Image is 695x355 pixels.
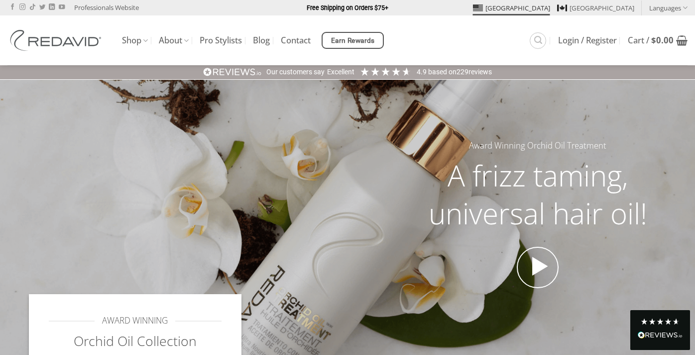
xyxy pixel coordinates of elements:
a: Languages [649,0,688,15]
a: Follow on TikTok [29,4,35,11]
a: Follow on Twitter [39,4,45,11]
a: [GEOGRAPHIC_DATA] [557,0,634,15]
a: View cart [628,29,688,51]
a: Contact [281,31,311,49]
a: Follow on Instagram [19,4,25,11]
span: Cart / [628,36,674,44]
span: Based on [428,68,457,76]
div: Read All Reviews [630,310,690,350]
div: Excellent [327,67,354,77]
h5: Award Winning Orchid Oil Treatment [409,139,666,153]
span: $ [651,34,656,46]
img: REVIEWS.io [638,332,683,339]
a: About [159,31,189,50]
a: Follow on Facebook [9,4,15,11]
h2: Orchid Oil Collection [49,333,222,350]
div: 4.8 Stars [640,318,680,326]
a: Search [530,32,546,49]
span: Earn Rewards [331,35,375,46]
strong: Free Shipping on Orders $75+ [307,4,388,11]
span: Login / Register [558,36,617,44]
a: Blog [253,31,270,49]
a: Shop [122,31,148,50]
div: 4.91 Stars [359,66,412,77]
a: Login / Register [558,31,617,49]
div: Read All Reviews [638,330,683,343]
span: 4.9 [417,68,428,76]
span: reviews [468,68,492,76]
span: AWARD WINNING [102,314,168,328]
a: Pro Stylists [200,31,242,49]
a: [GEOGRAPHIC_DATA] [473,0,550,15]
bdi: 0.00 [651,34,674,46]
a: Open video in lightbox [517,247,559,289]
div: Our customers say [266,67,325,77]
a: Follow on LinkedIn [49,4,55,11]
img: REDAVID Salon Products | United States [7,30,107,51]
span: 229 [457,68,468,76]
img: REVIEWS.io [203,67,262,77]
h2: A frizz taming, universal hair oil! [409,157,666,232]
a: Follow on YouTube [59,4,65,11]
a: Earn Rewards [322,32,384,49]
